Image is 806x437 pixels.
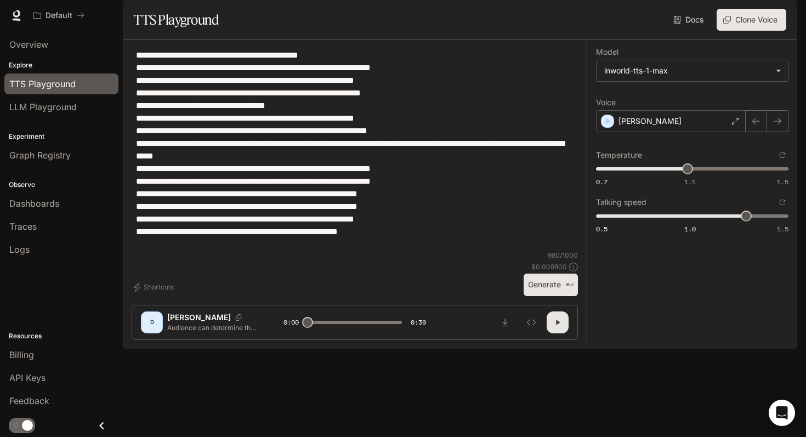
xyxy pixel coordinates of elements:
[618,116,682,127] p: [PERSON_NAME]
[777,224,788,234] span: 1.5
[132,279,178,296] button: Shortcuts
[494,311,516,333] button: Download audio
[604,65,770,76] div: inworld-tts-1-max
[596,177,608,186] span: 0.7
[776,196,788,208] button: Reset to default
[143,314,161,331] div: D
[167,323,257,332] p: Audience can determine the type of language used, the formality of the discourse, the medium or d...
[524,274,578,296] button: Generate⌘⏎
[231,314,246,321] button: Copy Voice ID
[776,149,788,161] button: Reset to default
[46,11,72,20] p: Default
[596,99,616,106] p: Voice
[597,60,788,81] div: inworld-tts-1-max
[29,4,89,26] button: All workspaces
[596,224,608,234] span: 0.5
[684,224,696,234] span: 1.0
[596,198,646,206] p: Talking speed
[167,312,231,323] p: [PERSON_NAME]
[671,9,708,31] a: Docs
[684,177,696,186] span: 1.1
[769,400,795,426] div: Open Intercom Messenger
[565,282,574,288] p: ⌘⏎
[520,311,542,333] button: Inspect
[596,48,618,56] p: Model
[596,151,642,159] p: Temperature
[717,9,786,31] button: Clone Voice
[531,262,567,271] p: $ 0.009800
[411,317,426,328] span: 0:39
[134,9,219,31] h1: TTS Playground
[777,177,788,186] span: 1.5
[283,317,299,328] span: 0:00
